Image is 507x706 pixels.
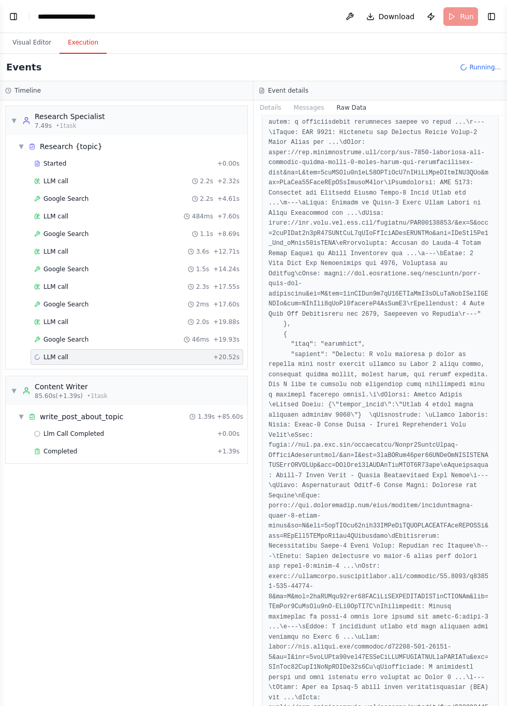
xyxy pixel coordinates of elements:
button: Show left sidebar [6,9,21,24]
span: + 17.55s [213,283,240,291]
span: write_post_about_topic [40,411,123,422]
span: 2.0s [196,318,209,326]
div: Research Specialist [35,111,105,122]
span: Google Search [43,265,88,273]
span: Google Search [43,335,88,344]
span: LLM call [43,177,68,185]
span: 7.49s [35,122,52,130]
span: LLM call [43,212,68,220]
span: + 19.93s [213,335,240,344]
span: Google Search [43,230,88,238]
span: LLM call [43,353,68,361]
span: Google Search [43,300,88,308]
span: ▼ [11,116,17,125]
button: Show right sidebar [484,9,499,24]
span: ▼ [18,413,24,421]
span: • 1 task [56,122,77,130]
span: + 2.32s [217,177,240,185]
span: 2.3s [196,283,209,291]
span: LLM call [43,283,68,291]
span: + 85.60s [217,413,243,421]
span: + 12.71s [213,247,240,256]
span: + 8.69s [217,230,240,238]
span: 2.2s [200,195,213,203]
span: 1.39s [198,413,215,421]
span: • 1 task [87,392,108,400]
button: Details [253,100,288,115]
h3: Event details [268,86,308,95]
span: 85.60s (+1.39s) [35,392,83,400]
span: + 1.39s [217,447,240,455]
span: + 0.00s [217,159,240,168]
span: Download [379,11,415,22]
span: + 4.61s [217,195,240,203]
span: ▼ [11,387,17,395]
span: + 0.00s [217,430,240,438]
span: Running... [469,63,501,71]
nav: breadcrumb [38,11,112,22]
div: Content Writer [35,381,108,392]
button: Visual Editor [4,32,59,54]
span: + 20.52s [213,353,240,361]
span: + 19.88s [213,318,240,326]
button: Raw Data [330,100,372,115]
span: LLM call [43,318,68,326]
button: Execution [59,32,107,54]
span: 2ms [196,300,210,308]
span: + 7.60s [217,212,240,220]
span: + 17.60s [213,300,240,308]
span: 2.2s [200,177,213,185]
span: Llm Call Completed [43,430,104,438]
span: Completed [43,447,77,455]
span: LLM call [43,247,68,256]
button: Download [362,7,419,26]
span: Google Search [43,195,88,203]
span: + 14.24s [213,265,240,273]
h2: Events [6,60,41,75]
span: 3.6s [196,247,209,256]
span: 46ms [192,335,209,344]
button: Messages [288,100,331,115]
span: 484ms [192,212,213,220]
span: Research {topic} [40,141,102,152]
h3: Timeline [14,86,41,95]
span: ▼ [18,142,24,151]
span: Started [43,159,66,168]
span: 1.1s [200,230,213,238]
span: 1.5s [196,265,209,273]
